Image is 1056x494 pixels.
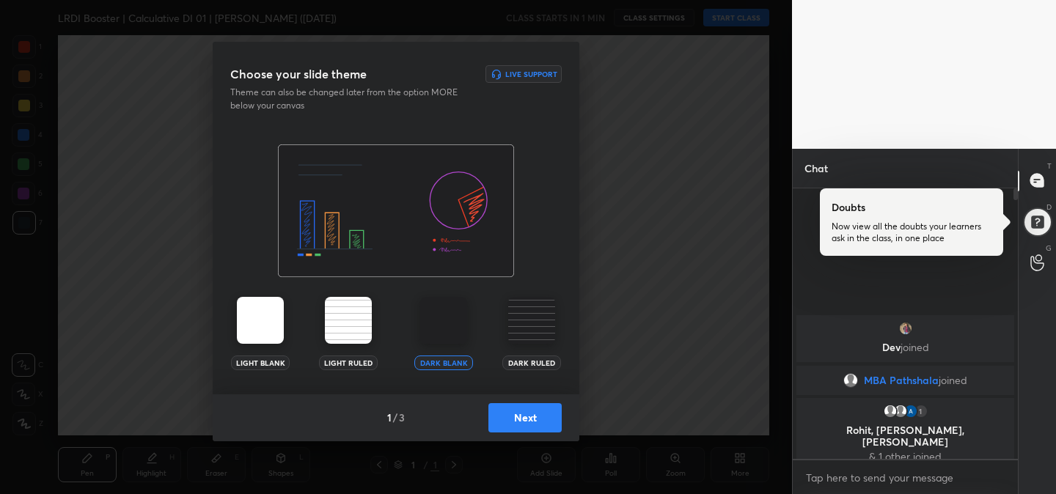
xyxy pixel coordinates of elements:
span: MBA Pathshala [864,375,939,386]
img: default.png [843,373,858,388]
h4: 3 [399,410,405,425]
img: thumbnail.jpg [903,404,918,419]
div: 1 [914,404,928,419]
h4: 1 [387,410,392,425]
div: Light Ruled [319,355,378,370]
p: Rohit, [PERSON_NAME], [PERSON_NAME] [805,424,1005,448]
div: grid [793,312,1018,460]
h3: Choose your slide theme [230,65,367,83]
h6: Live Support [505,70,557,78]
p: Dev [805,342,1005,353]
h4: / [393,410,397,425]
p: Chat [793,149,840,188]
button: Next [488,403,562,432]
p: & 1 other joined [805,451,1005,462]
p: G [1046,243,1052,254]
img: thumbnail.jpg [898,321,913,336]
img: lightRuledTheme.002cd57a.svg [325,297,372,344]
div: Light Blank [231,355,290,370]
img: default.png [883,404,898,419]
div: Dark Blank [414,355,473,370]
img: lightTheme.5bb83c5b.svg [237,297,284,344]
div: Dark Ruled [502,355,561,370]
span: joined [901,340,929,354]
img: darkTheme.aa1caeba.svg [420,297,467,344]
img: darkRuledTheme.359fb5fd.svg [508,297,555,344]
p: T [1047,161,1052,172]
img: default.png [893,404,908,419]
p: D [1046,202,1052,213]
img: darkThemeBanner.f801bae7.svg [278,144,514,278]
p: Theme can also be changed later from the option MORE below your canvas [230,86,468,112]
span: joined [939,375,967,386]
